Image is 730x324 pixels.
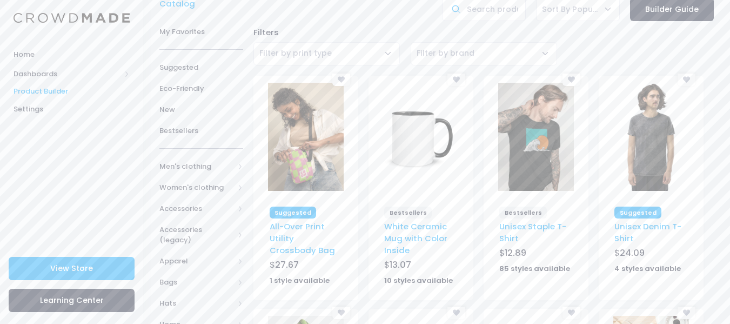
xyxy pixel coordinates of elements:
[14,86,130,97] span: Product Builder
[40,295,104,306] span: Learning Center
[390,259,411,271] span: 13.07
[159,256,234,267] span: Apparel
[14,104,130,115] span: Settings
[411,42,557,65] span: Filter by brand
[159,78,243,99] a: Eco-Friendly
[259,48,332,58] span: Filter by print type
[159,125,243,136] span: Bestsellers
[270,207,317,219] span: Suggested
[159,298,234,309] span: Hats
[253,42,400,65] span: Filter by print type
[275,259,299,271] span: 27.67
[249,27,719,38] div: Filters
[270,275,330,286] strong: 1 style available
[159,83,243,94] span: Eco-Friendly
[159,21,243,42] a: My Favorites
[9,289,135,312] a: Learning Center
[14,13,130,23] img: Logo
[614,207,661,219] span: Suggested
[159,120,243,141] a: Bestsellers
[417,48,474,58] span: Filter by brand
[499,207,547,219] span: Bestsellers
[159,182,234,193] span: Women's clothing
[159,104,243,115] span: New
[159,224,234,246] span: Accessories (legacy)
[614,247,687,262] div: $
[499,247,572,262] div: $
[159,203,234,214] span: Accessories
[159,62,243,73] span: Suggested
[614,221,681,244] a: Unisex Denim T-Shirt
[50,263,93,274] span: View Store
[499,221,566,244] a: Unisex Staple T-Shirt
[384,221,447,256] a: White Ceramic Mug with Color Inside
[14,49,130,60] span: Home
[270,259,343,274] div: $
[259,48,332,59] span: Filter by print type
[9,257,135,280] a: View Store
[505,247,526,259] span: 12.89
[384,275,453,286] strong: 10 styles available
[159,57,243,78] a: Suggested
[417,48,474,59] span: Filter by brand
[14,69,120,80] span: Dashboards
[384,207,432,219] span: Bestsellers
[499,263,570,274] strong: 85 styles available
[270,221,335,256] a: All-Over Print Utility Crossbody Bag
[159,277,234,288] span: Bags
[159,27,243,37] span: My Favorites
[384,259,457,274] div: $
[159,99,243,120] a: New
[620,247,645,259] span: 24.09
[159,161,234,172] span: Men's clothing
[614,263,681,274] strong: 4 styles available
[542,4,598,15] span: Sort By Popular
